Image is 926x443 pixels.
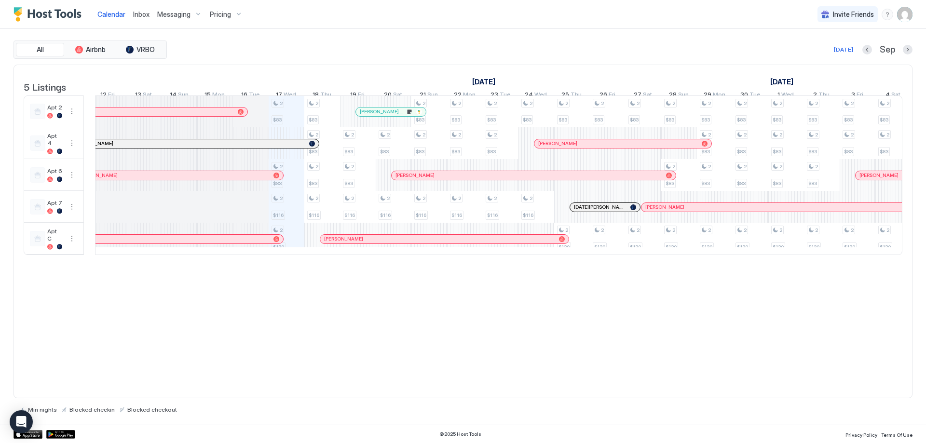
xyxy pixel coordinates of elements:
a: September 15, 2025 [202,89,227,103]
div: App Store [14,430,42,439]
span: Thu [320,91,331,101]
span: Apt 7 [47,199,62,206]
span: 2 [458,195,461,201]
span: Sun [678,91,689,101]
span: 24 [525,91,533,101]
button: Airbnb [66,43,114,56]
span: Fri [609,91,615,101]
button: All [16,43,64,56]
span: 2 [280,100,283,107]
a: September 2, 2025 [470,75,498,89]
span: Privacy Policy [845,432,877,438]
span: Pricing [210,10,231,19]
span: 2 [779,163,782,170]
span: 2 [886,132,889,138]
span: 2 [851,227,854,233]
span: 21 [420,91,426,101]
span: $83 [451,117,460,123]
a: Calendar [97,9,125,19]
button: Next month [903,45,912,54]
span: 14 [170,91,177,101]
span: $83 [487,117,496,123]
span: $116 [523,212,533,218]
span: Fri [857,91,863,101]
span: 22 [454,91,462,101]
span: 2 [815,132,818,138]
a: September 18, 2025 [310,89,334,103]
span: Airbnb [86,45,106,54]
span: Mon [463,91,476,101]
span: [PERSON_NAME] [859,172,899,178]
span: 2 [422,100,425,107]
a: September 30, 2025 [738,89,763,103]
span: 2 [422,195,425,201]
span: 2 [351,163,354,170]
span: $83 [309,117,317,123]
a: Privacy Policy [845,429,877,439]
span: 16 [241,91,247,101]
span: $83 [273,180,282,187]
span: $83 [523,117,531,123]
a: Terms Of Use [881,429,912,439]
span: Tue [500,91,510,101]
span: $83 [773,148,781,155]
span: Apt 4 [47,132,62,147]
span: Wed [534,91,547,101]
span: Wed [284,91,296,101]
span: 2 [851,100,854,107]
span: [PERSON_NAME] [395,172,435,178]
span: 2 [351,132,354,138]
div: menu [66,106,78,117]
span: [PERSON_NAME] [538,140,577,147]
span: $83 [737,148,746,155]
span: [PERSON_NAME] [324,236,363,242]
a: September 24, 2025 [522,89,549,103]
span: $83 [416,148,424,155]
span: 2 [315,195,318,201]
a: Inbox [133,9,150,19]
span: $83 [273,117,282,123]
span: $83 [737,180,746,187]
a: October 4, 2025 [883,89,903,103]
span: 2 [458,100,461,107]
span: 2 [494,100,497,107]
span: $116 [416,212,426,218]
a: Host Tools Logo [14,7,86,22]
span: Thu [818,91,830,101]
span: 2 [637,100,640,107]
span: 2 [815,227,818,233]
span: 2 [601,100,604,107]
a: September 21, 2025 [417,89,440,103]
a: Google Play Store [46,430,75,439]
span: $83 [844,148,853,155]
a: October 1, 2025 [775,89,796,103]
span: Tue [249,91,259,101]
div: menu [66,169,78,181]
span: © 2025 Host Tools [439,431,481,437]
span: 4 [885,91,890,101]
span: 30 [740,91,748,101]
span: $83 [487,148,496,155]
span: 2 [744,163,747,170]
a: September 28, 2025 [667,89,691,103]
span: $83 [344,148,353,155]
span: 2 [422,132,425,138]
span: Blocked checkout [127,406,177,413]
span: All [37,45,44,54]
span: $116 [273,212,284,218]
span: $83 [773,117,781,123]
span: $83 [880,117,888,123]
span: 2 [494,132,497,138]
span: $83 [701,180,710,187]
span: 2 [672,100,675,107]
span: Blocked checkin [69,406,115,413]
span: Thu [571,91,582,101]
span: $130 [594,244,605,250]
span: 2 [744,132,747,138]
span: Sep [880,44,895,55]
a: September 20, 2025 [381,89,405,103]
button: VRBO [116,43,164,56]
a: October 3, 2025 [849,89,866,103]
